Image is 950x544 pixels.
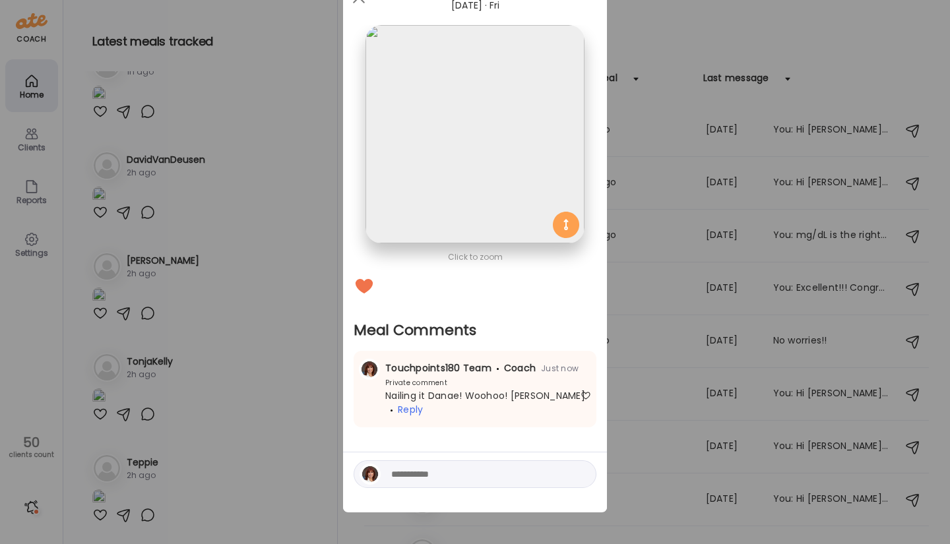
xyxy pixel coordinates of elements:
img: avatars%2FVgMyOcVd4Yg9hlzjorsLrseI4Hn1 [360,360,379,378]
span: Reply [398,403,423,416]
span: Nailing it Danae! Woohoo! [PERSON_NAME] [385,389,585,402]
h2: Meal Comments [354,320,596,340]
span: Touchpoints180 Team Coach [385,361,536,375]
img: images%2F9HBKZMAjsQgjWYw0dDklNQEIjOI2%2FvD9sObbg8aGGqpR0jVJE%2F5PVQ6xIhk7VQ62IYqj4z_1080 [365,25,584,243]
span: Just now [536,363,579,374]
img: avatars%2FVgMyOcVd4Yg9hlzjorsLrseI4Hn1 [361,465,379,483]
div: Private comment [359,378,447,388]
div: Click to zoom [354,249,596,265]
